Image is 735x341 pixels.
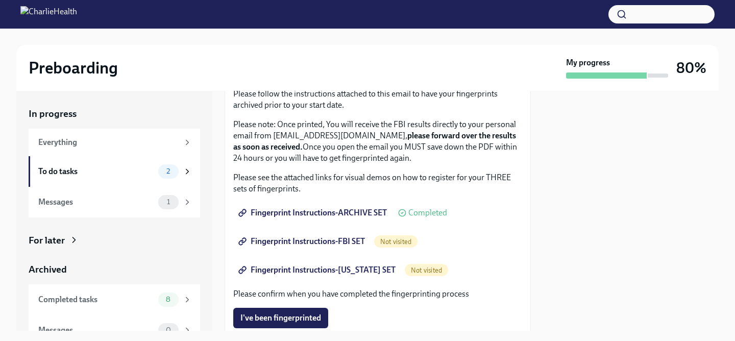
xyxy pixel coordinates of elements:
[38,197,154,208] div: Messages
[29,156,200,187] a: To do tasks2
[233,260,403,280] a: Fingerprint Instructions-[US_STATE] SET
[240,265,396,275] span: Fingerprint Instructions-[US_STATE] SET
[38,294,154,305] div: Completed tasks
[29,234,65,247] div: For later
[160,296,177,303] span: 8
[29,284,200,315] a: Completed tasks8
[233,308,328,328] button: I've been fingerprinted
[20,6,77,22] img: CharlieHealth
[38,137,179,148] div: Everything
[240,208,387,218] span: Fingerprint Instructions-ARCHIVE SET
[29,107,200,120] a: In progress
[38,166,154,177] div: To do tasks
[233,288,522,300] p: Please confirm when you have completed the fingerprinting process
[161,198,176,206] span: 1
[240,236,365,247] span: Fingerprint Instructions-FBI SET
[408,209,447,217] span: Completed
[233,231,372,252] a: Fingerprint Instructions-FBI SET
[29,234,200,247] a: For later
[233,119,522,164] p: Please note: Once printed, You will receive the FBI results directly to your personal email from ...
[160,167,176,175] span: 2
[160,326,177,334] span: 0
[29,263,200,276] a: Archived
[29,187,200,217] a: Messages1
[38,325,154,336] div: Messages
[566,57,610,68] strong: My progress
[374,238,418,246] span: Not visited
[29,58,118,78] h2: Preboarding
[29,129,200,156] a: Everything
[405,266,448,274] span: Not visited
[676,59,706,77] h3: 80%
[233,88,522,111] p: Please follow the instructions attached to this email to have your fingerprints archived prior to...
[233,203,394,223] a: Fingerprint Instructions-ARCHIVE SET
[233,172,522,194] p: Please see the attached links for visual demos on how to register for your THREE sets of fingerpr...
[240,313,321,323] span: I've been fingerprinted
